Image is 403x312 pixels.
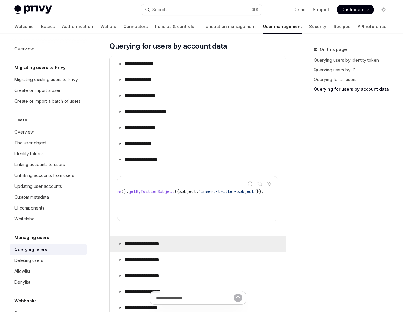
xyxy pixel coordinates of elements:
a: Migrating existing users to Privy [10,74,87,85]
a: UI components [10,203,87,213]
a: Support [313,7,329,13]
input: Ask a question... [156,291,234,304]
span: 'insert-twitter-subject' [198,189,256,194]
span: }); [256,189,264,194]
a: Create or import a user [10,85,87,96]
a: Overview [10,127,87,137]
div: Custom metadata [14,194,49,201]
span: (). [121,189,129,194]
button: Open search [141,4,262,15]
a: User management [263,19,302,34]
h5: Managing users [14,234,49,241]
a: Deleting users [10,255,87,266]
div: Updating user accounts [14,183,62,190]
div: Migrating existing users to Privy [14,76,78,83]
div: Querying users [14,246,47,253]
div: UI components [14,204,44,212]
div: Denylist [14,279,30,286]
div: Unlinking accounts from users [14,172,74,179]
span: On this page [320,46,347,53]
a: Identity tokens [10,148,87,159]
a: Wallets [100,19,116,34]
div: Search... [152,6,169,13]
div: Deleting users [14,257,43,264]
a: Overview [10,43,87,54]
div: Identity tokens [14,150,44,157]
a: Linking accounts to users [10,159,87,170]
a: Querying for users by account data [314,84,393,94]
a: Connectors [123,19,148,34]
span: getByTwitterSubject [129,189,174,194]
a: Custom metadata [10,192,87,203]
button: Send message [234,294,242,302]
a: Dashboard [337,5,374,14]
a: Updating user accounts [10,181,87,192]
span: ⌘ K [252,7,259,12]
a: Demo [294,7,306,13]
h5: Migrating users to Privy [14,64,65,71]
div: The user object [14,139,46,147]
button: Report incorrect code [246,180,254,188]
span: ({ [174,189,179,194]
div: Overview [14,45,34,52]
h5: Webhooks [14,297,37,304]
a: Authentication [62,19,93,34]
a: Welcome [14,19,34,34]
a: Querying users by ID [314,65,393,75]
a: API reference [358,19,386,34]
span: subject: [179,189,198,194]
h5: Users [14,116,27,124]
div: Create or import a user [14,87,61,94]
a: Transaction management [201,19,256,34]
button: Ask AI [265,180,273,188]
div: Allowlist [14,268,30,275]
div: Linking accounts to users [14,161,65,168]
button: Toggle dark mode [379,5,389,14]
div: Overview [14,128,34,136]
a: Querying users by identity token [314,55,393,65]
button: Copy the contents from the code block [256,180,264,188]
a: Allowlist [10,266,87,277]
a: The user object [10,137,87,148]
div: Create or import a batch of users [14,98,81,105]
a: Policies & controls [155,19,194,34]
img: light logo [14,5,52,14]
a: Create or import a batch of users [10,96,87,107]
span: Dashboard [341,7,365,13]
a: Querying for all users [314,75,393,84]
a: Whitelabel [10,213,87,224]
a: Denylist [10,277,87,288]
span: Querying for users by account data [109,41,227,51]
div: Whitelabel [14,215,36,222]
a: Security [309,19,326,34]
a: Basics [41,19,55,34]
a: Querying users [10,244,87,255]
a: Unlinking accounts from users [10,170,87,181]
a: Recipes [334,19,351,34]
